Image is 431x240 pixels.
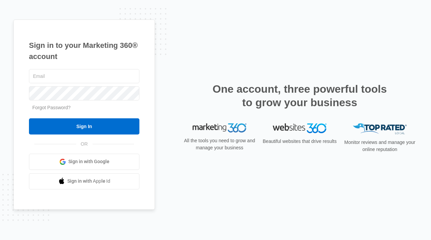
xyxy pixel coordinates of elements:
[29,69,139,83] input: Email
[76,141,93,148] span: OR
[29,154,139,170] a: Sign in with Google
[29,173,139,189] a: Sign in with Apple Id
[193,123,246,133] img: Marketing 360
[273,123,327,133] img: Websites 360
[353,123,407,134] img: Top Rated Local
[210,82,389,109] h2: One account, three powerful tools to grow your business
[29,40,139,62] h1: Sign in to your Marketing 360® account
[32,105,71,110] a: Forgot Password?
[262,138,337,145] p: Beautiful websites that drive results
[182,137,257,151] p: All the tools you need to grow and manage your business
[29,118,139,134] input: Sign In
[342,139,418,153] p: Monitor reviews and manage your online reputation
[68,158,109,165] span: Sign in with Google
[67,178,110,185] span: Sign in with Apple Id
